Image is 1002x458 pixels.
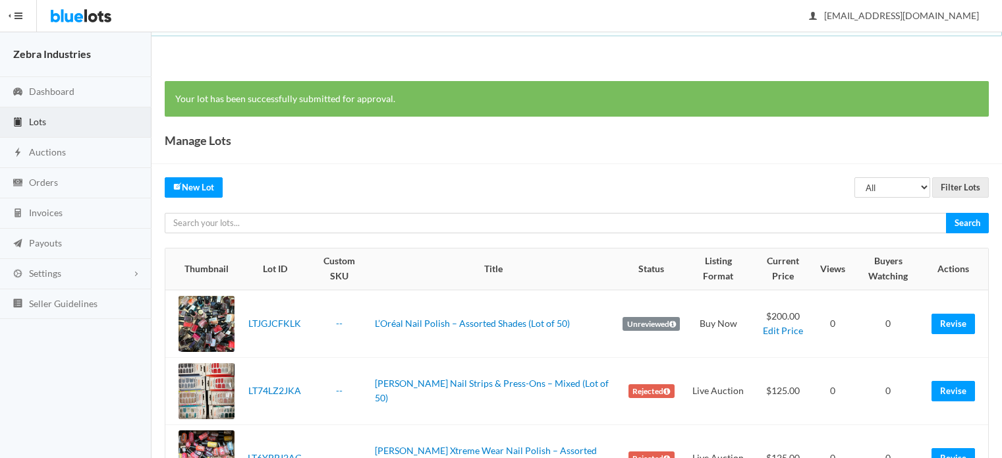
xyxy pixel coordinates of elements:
ion-icon: create [173,182,182,190]
span: [EMAIL_ADDRESS][DOMAIN_NAME] [810,10,979,21]
th: Buyers Watching [850,248,926,289]
input: Search your lots... [165,213,947,233]
th: Title [370,248,618,289]
td: Buy Now [685,290,751,358]
span: Orders [29,177,58,188]
input: Filter Lots [932,177,989,198]
ion-icon: cog [11,268,24,281]
ion-icon: list box [11,298,24,310]
ion-icon: speedometer [11,86,24,99]
a: LTJGJCFKLK [248,318,301,329]
th: Views [815,248,850,289]
p: Your lot has been successfully submitted for approval. [175,92,978,107]
span: Invoices [29,207,63,218]
span: Lots [29,116,46,127]
th: Thumbnail [165,248,240,289]
th: Actions [926,248,988,289]
a: L’Oréal Nail Polish – Assorted Shades (Lot of 50) [375,318,570,329]
label: Rejected [628,384,675,399]
a: -- [336,318,343,329]
td: Live Auction [685,357,751,424]
a: Edit Price [763,325,803,336]
td: $200.00 [752,290,815,358]
th: Status [617,248,685,289]
a: createNew Lot [165,177,223,198]
ion-icon: cash [11,177,24,190]
a: Revise [932,314,975,334]
a: Revise [932,381,975,401]
ion-icon: paper plane [11,238,24,250]
ion-icon: clipboard [11,117,24,129]
th: Lot ID [240,248,310,289]
span: Payouts [29,237,62,248]
label: Unreviewed [623,317,680,331]
th: Listing Format [685,248,751,289]
td: 0 [815,357,850,424]
ion-icon: calculator [11,208,24,220]
span: Auctions [29,146,66,157]
a: -- [336,385,343,396]
input: Search [946,213,989,233]
th: Custom SKU [310,248,370,289]
ion-icon: flash [11,147,24,159]
a: LT74LZ2JKA [248,385,301,396]
span: Dashboard [29,86,74,97]
td: $125.00 [752,357,815,424]
th: Current Price [752,248,815,289]
td: 0 [850,290,926,358]
span: Seller Guidelines [29,298,97,309]
ion-icon: person [806,11,820,23]
a: [PERSON_NAME] Nail Strips & Press-Ons – Mixed (Lot of 50) [375,378,609,404]
td: 0 [815,290,850,358]
span: Settings [29,268,61,279]
strong: Zebra Industries [13,47,91,60]
td: 0 [850,357,926,424]
h1: Manage Lots [165,130,231,150]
